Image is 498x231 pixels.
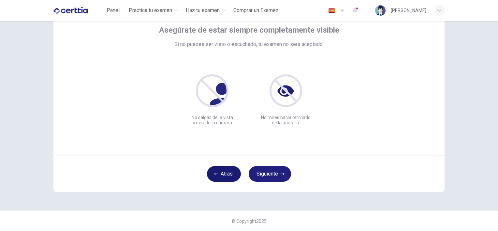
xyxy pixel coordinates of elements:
span: Practica tu examen [129,7,172,14]
img: CERTTIA logo [53,4,88,17]
button: Comprar un Examen [231,5,281,16]
button: Siguiente [249,166,291,182]
button: Panel [103,5,124,16]
span: © Copyright 2025 [231,219,267,224]
img: Profile picture [375,5,386,16]
span: Haz tu examen [186,7,220,14]
button: Atrás [207,166,241,182]
p: No mires hacia otro lado de la pantalla. [259,115,312,125]
span: Asegúrate de estar siempre completamente visible [159,25,339,35]
a: CERTTIA logo [53,4,103,17]
span: Si no puedes ser visto o escuchado, tu examen no será aceptado. [174,40,324,48]
p: No salgas de la vista previa de la cámara. [186,115,239,125]
button: Practica tu examen [126,5,181,16]
button: Haz tu examen [183,5,228,16]
span: Panel [107,7,120,14]
img: es [328,8,336,13]
div: [PERSON_NAME] [391,7,426,14]
span: Comprar un Examen [233,7,278,14]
